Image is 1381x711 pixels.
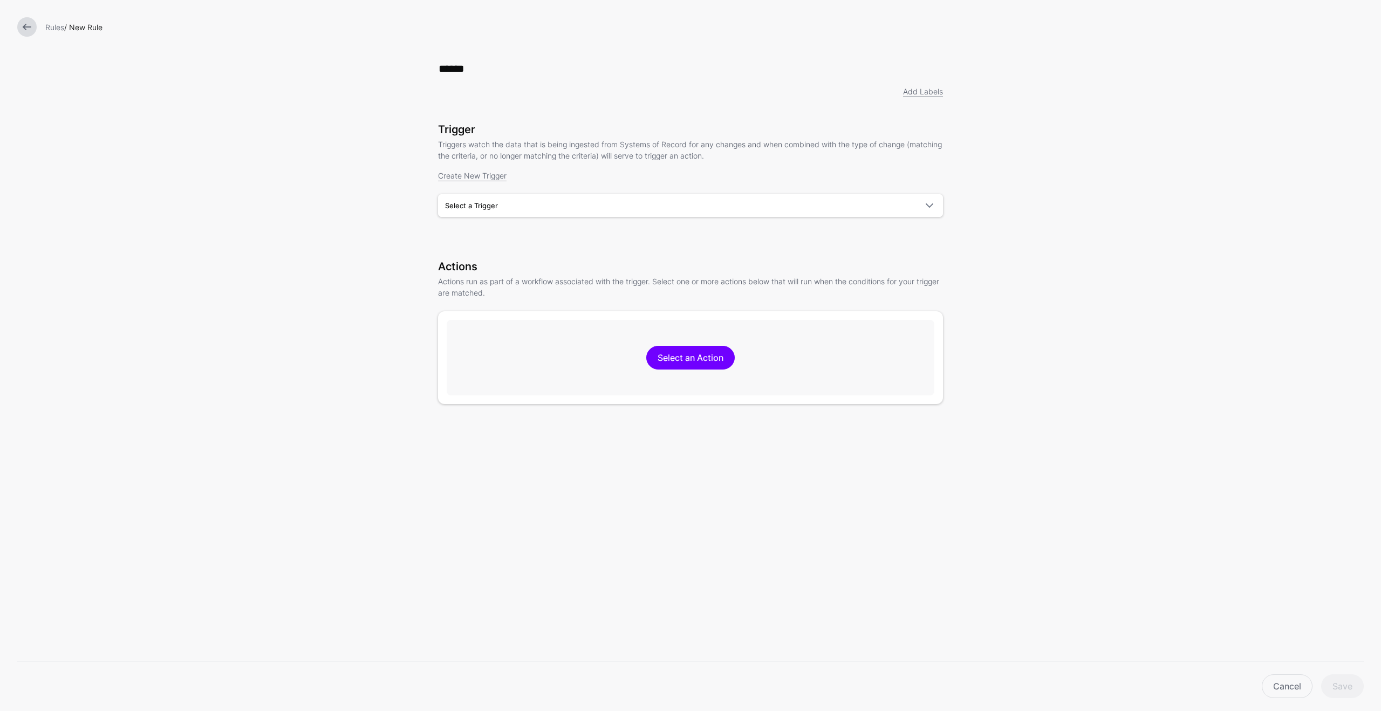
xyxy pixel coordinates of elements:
p: Triggers watch the data that is being ingested from Systems of Record for any changes and when co... [438,139,943,161]
a: Select an Action [646,346,735,370]
h3: Trigger [438,123,943,136]
a: Add Labels [903,87,943,96]
div: / New Rule [41,22,1368,33]
a: Rules [45,23,64,32]
p: Actions run as part of a workflow associated with the trigger. Select one or more actions below t... [438,276,943,298]
a: Cancel [1262,674,1312,698]
span: Select a Trigger [445,201,498,210]
a: Create New Trigger [438,171,507,180]
h3: Actions [438,260,943,273]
